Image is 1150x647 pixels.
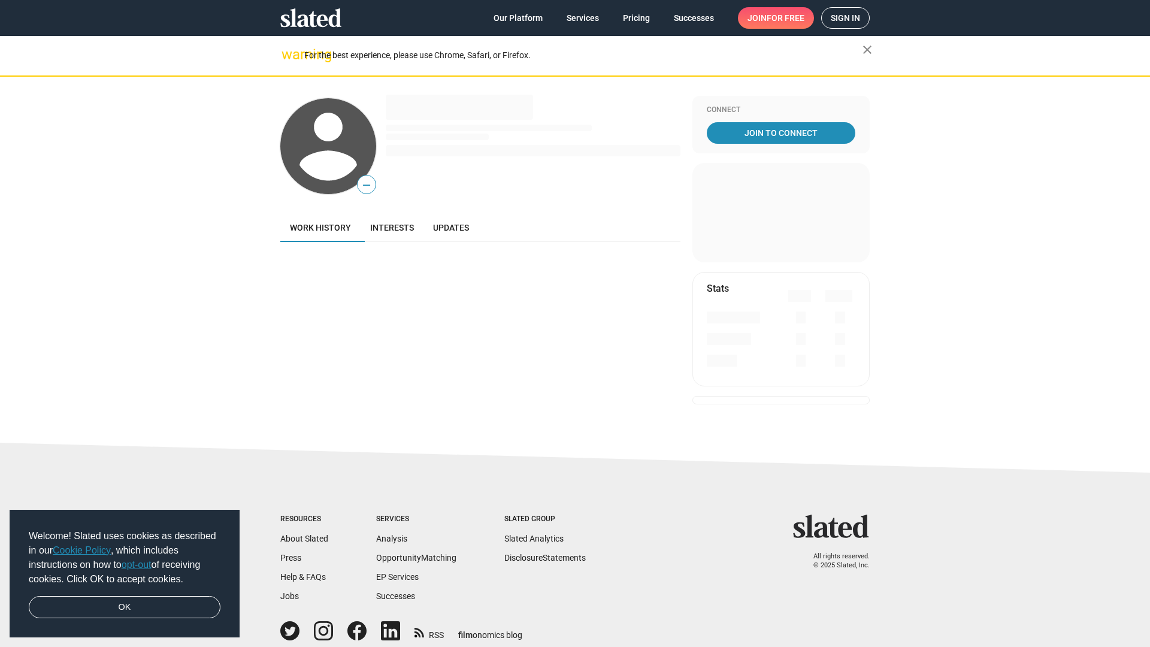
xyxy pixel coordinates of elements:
[280,213,361,242] a: Work history
[433,223,469,232] span: Updates
[414,622,444,641] a: RSS
[10,510,240,638] div: cookieconsent
[831,8,860,28] span: Sign in
[304,47,862,64] div: For the best experience, please use Chrome, Safari, or Firefox.
[504,534,564,543] a: Slated Analytics
[376,534,407,543] a: Analysis
[280,515,328,524] div: Resources
[494,7,543,29] span: Our Platform
[821,7,870,29] a: Sign in
[504,553,586,563] a: DisclosureStatements
[358,177,376,193] span: —
[376,591,415,601] a: Successes
[709,122,853,144] span: Join To Connect
[707,122,855,144] a: Join To Connect
[280,591,299,601] a: Jobs
[504,515,586,524] div: Slated Group
[484,7,552,29] a: Our Platform
[290,223,351,232] span: Work history
[361,213,423,242] a: Interests
[738,7,814,29] a: Joinfor free
[280,553,301,563] a: Press
[801,552,870,570] p: All rights reserved. © 2025 Slated, Inc.
[860,43,874,57] mat-icon: close
[423,213,479,242] a: Updates
[674,7,714,29] span: Successes
[29,596,220,619] a: dismiss cookie message
[122,560,152,570] a: opt-out
[53,545,111,555] a: Cookie Policy
[29,529,220,586] span: Welcome! Slated uses cookies as described in our , which includes instructions on how to of recei...
[280,534,328,543] a: About Slated
[767,7,804,29] span: for free
[376,515,456,524] div: Services
[280,572,326,582] a: Help & FAQs
[664,7,724,29] a: Successes
[557,7,609,29] a: Services
[707,105,855,115] div: Connect
[458,630,473,640] span: film
[376,553,456,563] a: OpportunityMatching
[376,572,419,582] a: EP Services
[282,47,296,62] mat-icon: warning
[623,7,650,29] span: Pricing
[613,7,659,29] a: Pricing
[747,7,804,29] span: Join
[707,282,729,295] mat-card-title: Stats
[567,7,599,29] span: Services
[370,223,414,232] span: Interests
[458,620,522,641] a: filmonomics blog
